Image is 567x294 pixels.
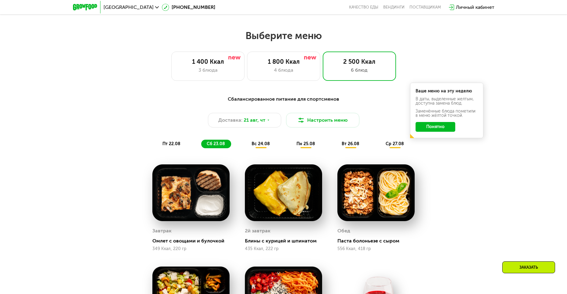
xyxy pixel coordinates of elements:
div: 2й завтрак [245,226,271,235]
div: Омлет с овощами и булочкой [152,238,234,244]
span: сб 23.08 [207,141,225,146]
a: Вендинги [383,5,405,10]
span: ср 27.08 [386,141,404,146]
div: Сбалансированное питание для спортсменов [103,95,464,103]
div: Завтрак [152,226,172,235]
div: поставщикам [409,5,441,10]
div: 6 блюд [329,66,390,74]
span: пт 22.08 [162,141,180,146]
div: 1 400 Ккал [178,58,238,65]
div: 349 Ккал, 220 гр [152,246,230,251]
h2: Выберите меню [20,30,547,42]
div: Заменённые блюда пометили в меню жёлтой точкой. [416,109,478,118]
div: 4 блюда [253,66,314,74]
div: Обед [337,226,350,235]
div: Паста болоньезе с сыром [337,238,420,244]
span: вт 26.08 [342,141,359,146]
div: Блины с курицей и шпинатом [245,238,327,244]
span: пн 25.08 [296,141,315,146]
div: 435 Ккал, 222 гр [245,246,322,251]
div: Заказать [502,261,555,273]
div: 3 блюда [178,66,238,74]
span: [GEOGRAPHIC_DATA] [104,5,154,10]
button: Понятно [416,122,455,132]
a: [PHONE_NUMBER] [162,4,215,11]
span: 21 авг, чт [244,117,265,124]
div: 2 500 Ккал [329,58,390,65]
a: Качество еды [349,5,378,10]
span: Доставка: [218,117,242,124]
span: вс 24.08 [252,141,270,146]
div: Ваше меню на эту неделю [416,89,478,93]
button: Настроить меню [286,113,359,127]
div: 1 800 Ккал [253,58,314,65]
div: Личный кабинет [456,4,494,11]
div: 556 Ккал, 418 гр [337,246,415,251]
div: В даты, выделенные желтым, доступна замена блюд. [416,97,478,106]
